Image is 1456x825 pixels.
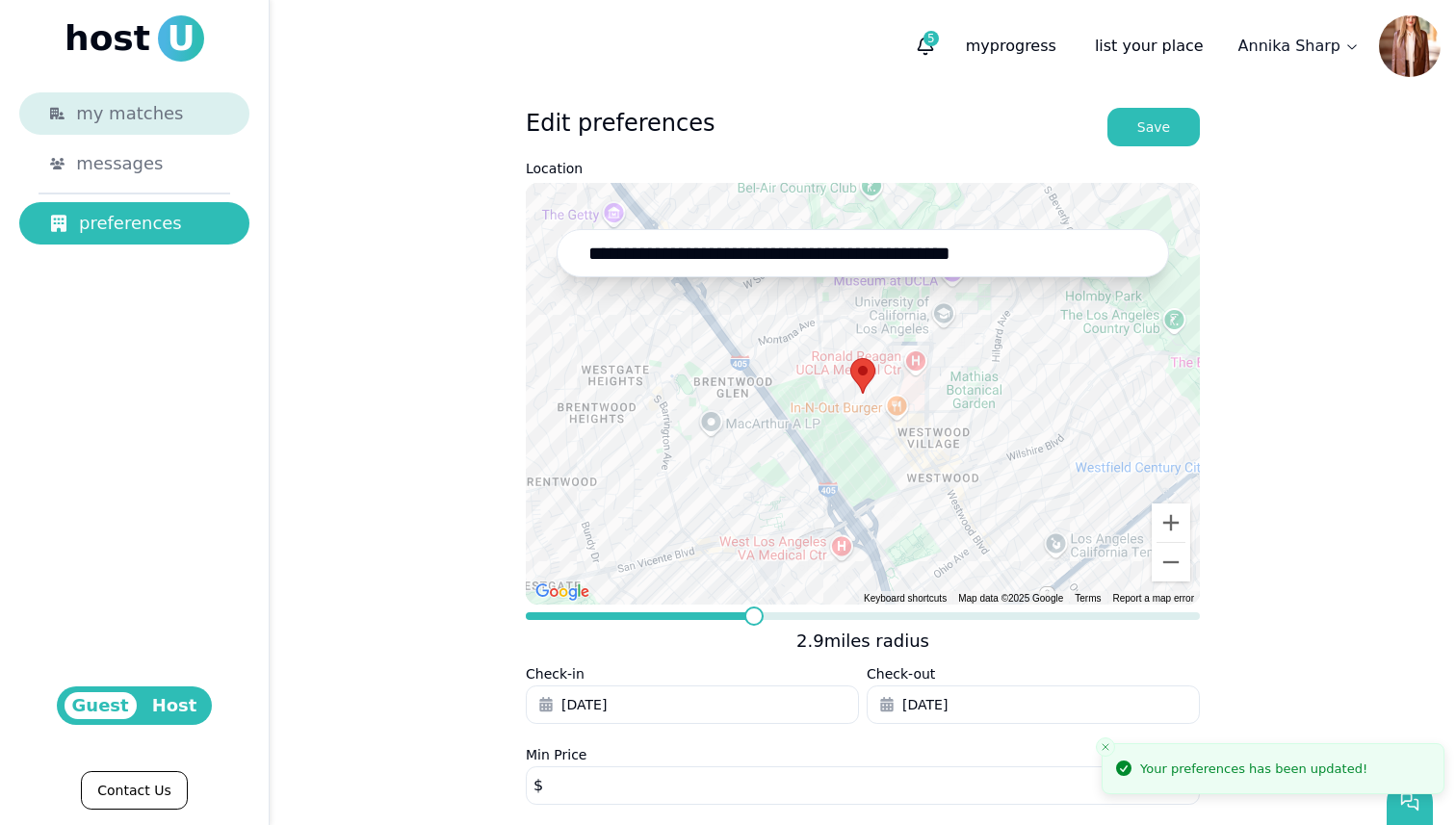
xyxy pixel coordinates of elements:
[1227,27,1371,65] a: Annika Sharp
[526,747,586,762] label: Min Price
[526,685,859,724] button: [DATE]
[561,695,607,714] span: [DATE]
[1137,117,1170,137] div: Save
[966,37,990,55] span: my
[526,108,715,146] h3: Edit preferences
[65,19,150,58] span: host
[867,685,1200,724] button: [DATE]
[81,771,187,810] a: Contact Us
[1075,593,1101,604] a: Terms (opens in new tab)
[923,31,939,46] span: 5
[902,695,948,714] span: [DATE]
[76,100,183,127] span: my matches
[50,210,219,237] div: preferences
[1107,108,1200,146] button: Save
[1113,593,1194,604] a: Report a map error
[526,162,583,175] label: Location
[144,692,205,719] span: Host
[1140,760,1367,779] div: Your preferences has been updated!
[158,15,204,62] span: U
[1152,503,1190,542] button: Zoom in
[531,580,594,605] a: Open this area in Google Maps (opens a new window)
[867,666,935,682] label: Check-out
[19,202,249,245] a: preferences
[65,692,137,719] span: Guest
[908,29,943,64] button: 5
[76,150,163,177] span: messages
[19,92,249,135] a: my matches
[1379,15,1441,77] img: Annika Sharp avatar
[19,142,249,185] a: messages
[864,592,947,606] button: Keyboard shortcuts
[796,628,929,655] p: 2.9 miles radius
[950,27,1072,65] p: progress
[526,666,585,682] label: Check-in
[1152,543,1190,581] button: Zoom out
[65,15,204,62] a: hostU
[958,593,1063,604] span: Map data ©2025 Google
[1079,27,1219,65] a: list your place
[1096,737,1115,757] button: Close toast
[1238,35,1340,58] p: Annika Sharp
[531,580,594,605] img: Google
